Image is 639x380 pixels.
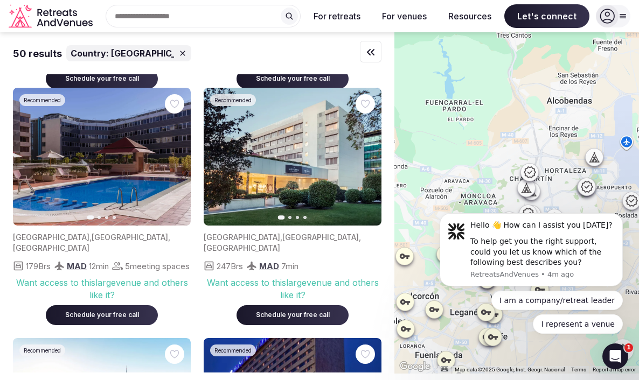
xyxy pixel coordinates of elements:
[92,233,168,242] span: [GEOGRAPHIC_DATA]
[423,203,639,340] iframe: Intercom notifications message
[98,216,101,219] button: Go to slide 2
[237,72,349,83] a: Schedule your free call
[19,344,65,356] div: Recommended
[441,367,448,371] button: Keyboard shortcuts
[440,4,500,28] button: Resources
[111,47,204,59] span: [GEOGRAPHIC_DATA]
[59,74,145,83] div: Schedule your free call
[217,261,243,272] span: 247 Brs
[89,233,92,242] span: ,
[210,344,256,356] div: Recommended
[13,277,191,301] div: Want access to this large venue and others like it?
[13,47,62,60] div: 50 results
[593,367,636,372] a: Report a map error
[89,261,109,272] span: 12 min
[373,4,435,28] button: For venues
[249,311,336,320] div: Schedule your free call
[46,308,158,319] a: Schedule your free call
[204,88,381,226] img: Featured image for venue
[504,4,589,28] span: Let's connect
[113,216,116,219] button: Go to slide 4
[71,47,109,59] span: Country:
[214,96,252,104] span: Recommended
[303,216,307,219] button: Go to slide 4
[24,347,61,354] span: Recommended
[87,215,94,220] button: Go to slide 1
[455,367,565,372] span: Map data ©2025 Google, Inst. Geogr. Nacional
[237,308,349,319] a: Schedule your free call
[59,311,145,320] div: Schedule your free call
[214,347,252,354] span: Recommended
[259,261,279,271] span: MAD
[204,243,280,252] span: [GEOGRAPHIC_DATA]
[281,261,298,272] span: 7 min
[13,233,89,242] span: [GEOGRAPHIC_DATA]
[204,277,381,301] div: Want access to this large venue and others like it?
[282,233,359,242] span: [GEOGRAPHIC_DATA]
[571,367,586,372] a: Terms (opens in new tab)
[397,360,433,374] img: Google
[125,261,190,272] span: 5 meeting spaces
[624,343,633,352] span: 1
[9,4,95,29] svg: Retreats and Venues company logo
[9,4,95,29] a: Visit the homepage
[105,216,108,219] button: Go to slide 3
[210,94,256,106] div: Recommended
[305,4,369,28] button: For retreats
[296,216,299,219] button: Go to slide 3
[359,233,361,242] span: ,
[26,261,51,272] span: 179 Brs
[24,96,61,104] span: Recommended
[46,72,158,83] a: Schedule your free call
[168,233,170,242] span: ,
[249,74,336,83] div: Schedule your free call
[67,261,87,271] span: MAD
[278,215,285,220] button: Go to slide 1
[13,88,191,226] img: Featured image for venue
[602,343,628,369] iframe: Intercom live chat
[19,94,65,106] div: Recommended
[204,233,280,242] span: [GEOGRAPHIC_DATA]
[13,243,89,252] span: [GEOGRAPHIC_DATA]
[397,360,433,374] a: Open this area in Google Maps (opens a new window)
[280,233,282,242] span: ,
[288,216,291,219] button: Go to slide 2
